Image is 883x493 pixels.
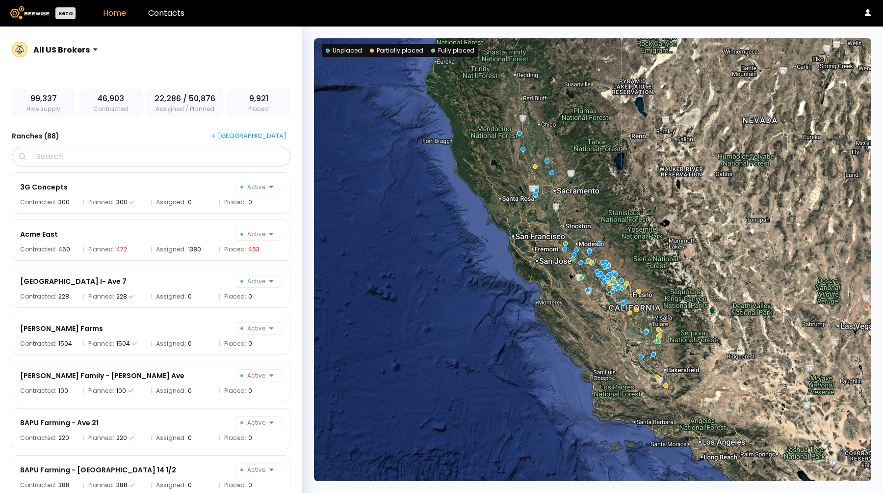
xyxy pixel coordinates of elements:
[156,482,186,488] span: Assigned:
[156,388,186,394] span: Assigned:
[58,482,70,488] div: 388
[79,89,142,117] div: Contracted
[58,199,70,205] div: 300
[249,93,268,105] span: 9,921
[207,129,290,143] button: [GEOGRAPHIC_DATA]
[156,435,186,441] span: Assigned:
[88,294,114,300] span: Planned:
[20,435,56,441] span: Contracted:
[326,46,362,55] div: Unplaced
[55,7,76,19] div: Beta
[224,341,246,347] span: Placed:
[248,341,252,347] div: 0
[224,435,246,441] span: Placed:
[116,388,126,394] div: 100
[10,6,50,19] img: Beewise logo
[97,93,124,105] span: 46,903
[248,199,252,205] div: 0
[240,275,265,287] span: Active
[20,388,56,394] span: Contracted:
[240,323,265,334] span: Active
[148,7,184,19] a: Contacts
[116,435,127,441] div: 220
[156,199,186,205] span: Assigned:
[58,435,69,441] div: 220
[12,89,75,117] div: Hive supply
[188,199,192,205] div: 0
[240,228,265,240] span: Active
[20,370,184,382] div: [PERSON_NAME] Family - [PERSON_NAME] Ave
[224,388,246,394] span: Placed:
[20,464,176,476] div: BAPU Farming - [GEOGRAPHIC_DATA] 14 1/2
[188,388,192,394] div: 0
[248,482,252,488] div: 0
[116,294,127,300] div: 228
[431,46,474,55] div: Fully placed
[211,132,286,140] div: [GEOGRAPHIC_DATA]
[248,246,260,252] div: 463
[248,294,252,300] div: 0
[188,341,192,347] div: 0
[88,388,114,394] span: Planned:
[224,199,246,205] span: Placed:
[156,246,186,252] span: Assigned:
[88,246,114,252] span: Planned:
[156,341,186,347] span: Assigned:
[116,482,128,488] div: 388
[58,341,72,347] div: 1504
[188,482,192,488] div: 0
[88,482,114,488] span: Planned:
[88,341,114,347] span: Planned:
[58,246,70,252] div: 460
[240,370,265,382] span: Active
[116,246,127,252] div: 472
[224,294,246,300] span: Placed:
[58,294,69,300] div: 228
[20,181,68,193] div: 3G Concepts
[20,228,58,240] div: Acme East
[224,482,246,488] span: Placed:
[155,93,215,105] span: 22,286 / 50,876
[20,294,56,300] span: Contracted:
[227,89,290,117] div: Placed
[240,181,265,193] span: Active
[20,482,56,488] span: Contracted:
[248,388,252,394] div: 0
[248,435,252,441] div: 0
[58,388,68,394] div: 100
[188,435,192,441] div: 0
[20,417,99,429] div: BAPU Farming - Ave 21
[224,246,246,252] span: Placed:
[240,417,265,429] span: Active
[88,435,114,441] span: Planned:
[103,7,126,19] a: Home
[20,323,103,334] div: [PERSON_NAME] Farms
[20,199,56,205] span: Contracted:
[147,89,223,117] div: Assigned / Planned
[116,199,128,205] div: 300
[88,199,114,205] span: Planned:
[116,341,130,347] div: 1504
[30,93,57,105] span: 99,337
[20,246,56,252] span: Contracted:
[20,341,56,347] span: Contracted:
[370,46,423,55] div: Partially placed
[188,246,201,252] div: 1380
[188,294,192,300] div: 0
[33,44,90,56] div: All US Brokers
[20,275,127,287] div: [GEOGRAPHIC_DATA] I- Ave 7
[240,464,265,476] span: Active
[12,129,59,143] h3: Ranches ( 88 )
[156,294,186,300] span: Assigned:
